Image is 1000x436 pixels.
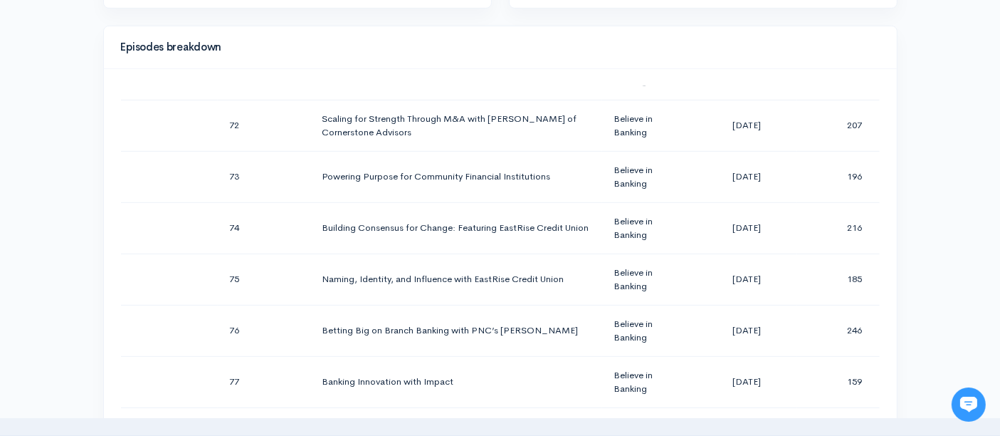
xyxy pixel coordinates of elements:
td: 159 [797,356,879,408]
td: 185 [797,254,879,305]
td: 72 [218,100,310,151]
td: Betting Big on Branch Banking with PNC’s [PERSON_NAME] [310,305,602,356]
td: 216 [797,202,879,254]
td: [DATE] [695,254,797,305]
td: Banking Innovation with Impact [310,356,602,408]
td: [DATE] [695,151,797,202]
td: Scaling for Strength Through M&A with [PERSON_NAME] of Cornerstone Advisors [310,100,602,151]
p: Find an answer quickly [19,244,265,261]
td: 73 [218,151,310,202]
td: Building Consensus for Change: Featuring EastRise Credit Union [310,202,602,254]
td: 196 [797,151,879,202]
td: [DATE] [695,202,797,254]
td: [DATE] [695,100,797,151]
td: Believe in Banking [602,254,695,305]
td: [DATE] [695,305,797,356]
h1: Hi 👋 [21,69,263,92]
td: 246 [797,305,879,356]
span: New conversation [92,197,171,209]
td: [DATE] [695,356,797,408]
td: Naming, Identity, and Influence with EastRise Credit Union [310,254,602,305]
td: 76 [218,305,310,356]
td: 77 [218,356,310,408]
td: Believe in Banking [602,305,695,356]
td: 75 [218,254,310,305]
td: Believe in Banking [602,100,695,151]
h4: Episodes breakdown [121,41,871,53]
td: Believe in Banking [602,356,695,408]
button: New conversation [22,189,263,217]
td: 74 [218,202,310,254]
td: Powering Purpose for Community Financial Institutions [310,151,602,202]
input: Search articles [41,268,254,296]
h2: Just let us know if you need anything and we'll be happy to help! 🙂 [21,95,263,163]
td: Believe in Banking [602,202,695,254]
td: Believe in Banking [602,151,695,202]
iframe: gist-messenger-bubble-iframe [952,388,986,422]
td: 207 [797,100,879,151]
